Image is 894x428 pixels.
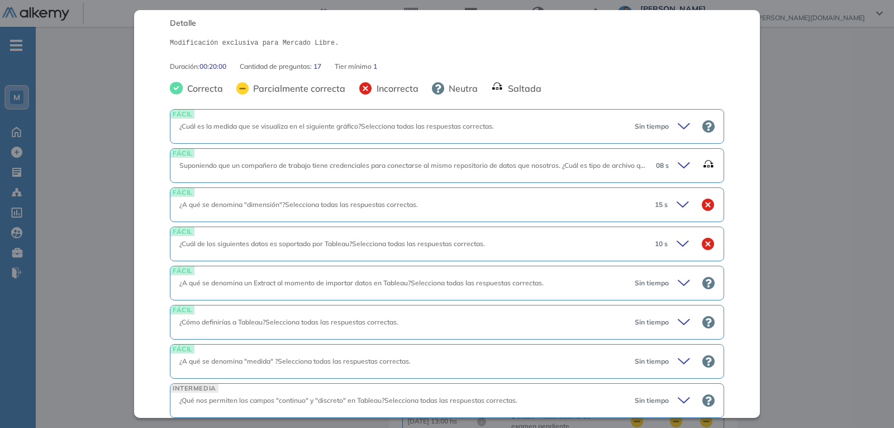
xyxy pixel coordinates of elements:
span: ¿Cuál de los siguientes datos es soportado por Tableau?Selecciona todas las respuestas correctas. [179,239,485,248]
span: INTERMEDIA [170,384,218,392]
span: 08 s [656,161,669,171]
span: FÁCIL [170,345,194,353]
span: 00:20:00 [199,62,226,72]
span: Tier mínimo [335,62,373,72]
span: Detalle [170,17,724,29]
span: FÁCIL [170,188,194,196]
span: Sin tiempo [635,317,669,327]
span: Duración : [170,62,199,72]
span: ¿A qué se denomina un Extract al momento de importar datos en Tableau?Selecciona todas las respue... [179,279,544,287]
span: FÁCIL [170,110,194,118]
span: ¿Cuál es la medida que se visualiza en el siguiente gráfico?Selecciona todas las respuestas corre... [179,122,494,130]
span: ¿Cómo definirías a Tableau?Selecciona todas las respuestas correctas. [179,318,398,326]
span: FÁCIL [170,149,194,157]
span: Sin tiempo [635,356,669,366]
span: Sin tiempo [635,396,669,406]
span: Saltada [503,82,541,95]
span: Correcta [183,82,223,95]
span: Sin tiempo [635,121,669,131]
span: ¿A qué se denomina "medida" ?Selecciona todas las respuestas correctas. [179,357,411,365]
pre: Modificación exclusiva para Mercado Libre. [170,38,724,48]
span: FÁCIL [170,227,194,236]
span: Sin tiempo [635,278,669,288]
span: Incorrecta [372,82,419,95]
span: 1 [373,62,377,72]
span: 15 s [655,200,668,210]
span: Cantidad de preguntas: [240,62,313,72]
span: FÁCIL [170,266,194,275]
span: ¿A qué se denomina "dimensión"?Selecciona todas las respuestas correctas. [179,200,418,209]
span: 10 s [655,239,668,249]
span: 17 [313,62,321,72]
span: ¿Qué nos permiten los campos "continuo" y "discreto" en Tableau?Selecciona todas las respuestas c... [179,396,517,405]
span: Parcialmente correcta [249,82,345,95]
span: FÁCIL [170,305,194,314]
span: Neutra [444,82,478,95]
